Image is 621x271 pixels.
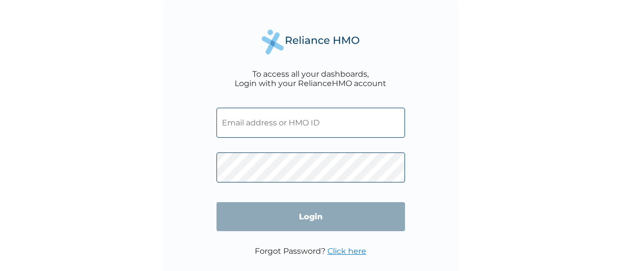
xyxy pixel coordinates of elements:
div: To access all your dashboards, Login with your RelianceHMO account [235,69,386,88]
input: Email address or HMO ID [216,108,405,138]
img: Reliance Health's Logo [262,30,360,55]
p: Forgot Password? [255,246,366,256]
a: Click here [327,246,366,256]
input: Login [216,202,405,231]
